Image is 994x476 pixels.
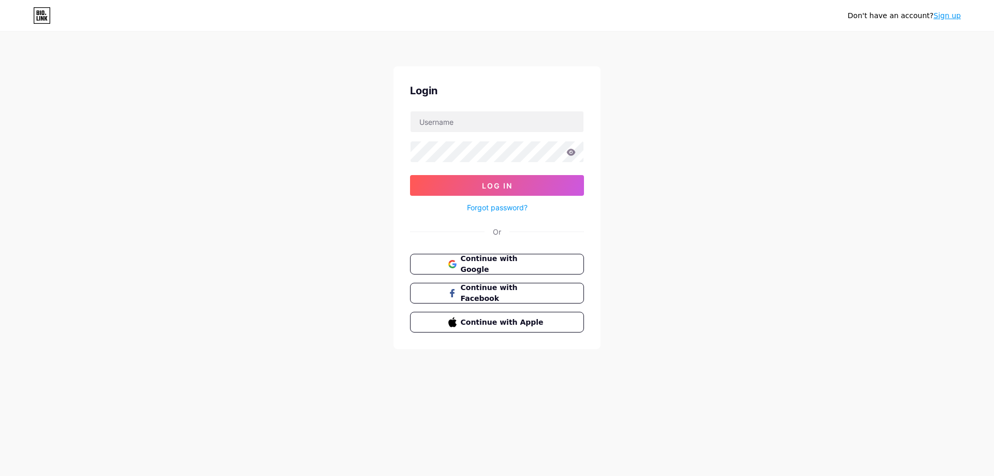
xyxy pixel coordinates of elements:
[411,111,583,132] input: Username
[482,181,513,190] span: Log In
[461,282,546,304] span: Continue with Facebook
[410,175,584,196] button: Log In
[410,83,584,98] div: Login
[410,254,584,275] button: Continue with Google
[493,226,501,237] div: Or
[847,10,961,21] div: Don't have an account?
[461,317,546,328] span: Continue with Apple
[410,312,584,333] button: Continue with Apple
[467,202,528,213] a: Forgot password?
[933,11,961,20] a: Sign up
[461,253,546,275] span: Continue with Google
[410,283,584,304] button: Continue with Facebook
